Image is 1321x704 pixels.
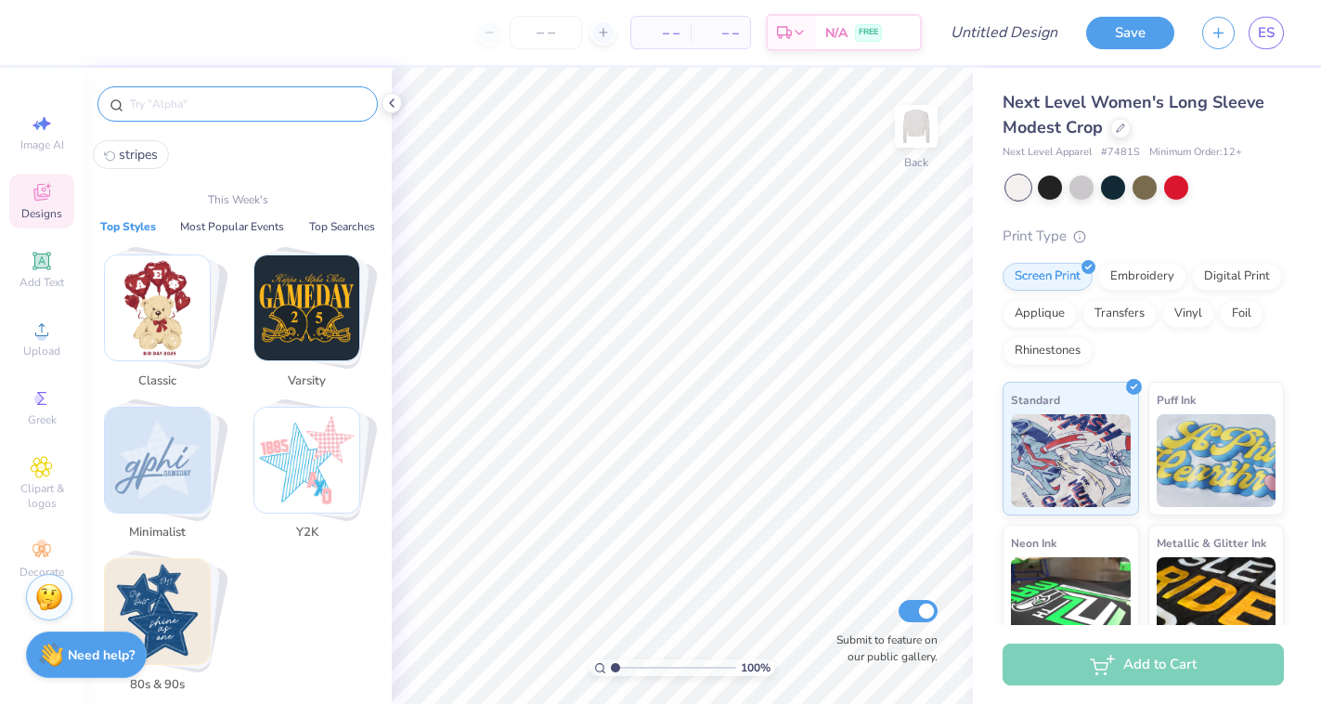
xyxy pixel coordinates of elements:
[1149,145,1242,161] span: Minimum Order: 12 +
[23,344,60,359] span: Upload
[277,524,337,542] span: Y2K
[68,646,135,664] strong: Need help?
[1098,263,1186,291] div: Embroidery
[1003,226,1284,247] div: Print Type
[904,154,928,171] div: Back
[741,659,771,676] span: 100 %
[254,408,359,513] img: Y2K
[128,95,366,113] input: Try "Alpha"
[1101,145,1140,161] span: # 7481S
[936,14,1072,51] input: Untitled Design
[1157,533,1266,553] span: Metallic & Glitter Ink
[242,407,382,550] button: Stack Card Button Y2K
[1220,300,1263,328] div: Foil
[1086,17,1174,49] button: Save
[105,255,210,360] img: Classic
[127,524,188,542] span: Minimalist
[1157,390,1196,410] span: Puff Ink
[510,16,582,49] input: – –
[1157,557,1276,650] img: Metallic & Glitter Ink
[93,140,169,169] button: stripes0
[127,372,188,391] span: Classic
[21,206,62,221] span: Designs
[1003,145,1092,161] span: Next Level Apparel
[826,632,938,665] label: Submit to feature on our public gallery.
[1003,263,1093,291] div: Screen Print
[105,408,210,513] img: Minimalist
[127,676,188,695] span: 80s & 90s
[1157,414,1276,507] img: Puff Ink
[9,481,74,511] span: Clipart & logos
[1082,300,1157,328] div: Transfers
[825,23,848,43] span: N/A
[1249,17,1284,49] a: ES
[105,559,210,664] img: 80s & 90s
[93,558,233,701] button: Stack Card Button 80s & 90s
[1011,533,1056,553] span: Neon Ink
[1003,91,1264,138] span: Next Level Women's Long Sleeve Modest Crop
[1011,414,1131,507] img: Standard
[1011,390,1060,410] span: Standard
[28,412,57,427] span: Greek
[1011,557,1131,650] img: Neon Ink
[242,254,382,398] button: Stack Card Button Varsity
[175,217,290,236] button: Most Popular Events
[19,275,64,290] span: Add Text
[702,23,739,43] span: – –
[20,137,64,152] span: Image AI
[93,254,233,398] button: Stack Card Button Classic
[1162,300,1214,328] div: Vinyl
[642,23,680,43] span: – –
[859,26,878,39] span: FREE
[898,108,935,145] img: Back
[304,217,381,236] button: Top Searches
[93,407,233,550] button: Stack Card Button Minimalist
[254,255,359,360] img: Varsity
[1258,22,1275,44] span: ES
[277,372,337,391] span: Varsity
[1003,300,1077,328] div: Applique
[119,146,158,163] span: stripes
[208,191,268,208] p: This Week's
[19,565,64,580] span: Decorate
[1192,263,1282,291] div: Digital Print
[1003,337,1093,365] div: Rhinestones
[95,217,162,236] button: Top Styles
